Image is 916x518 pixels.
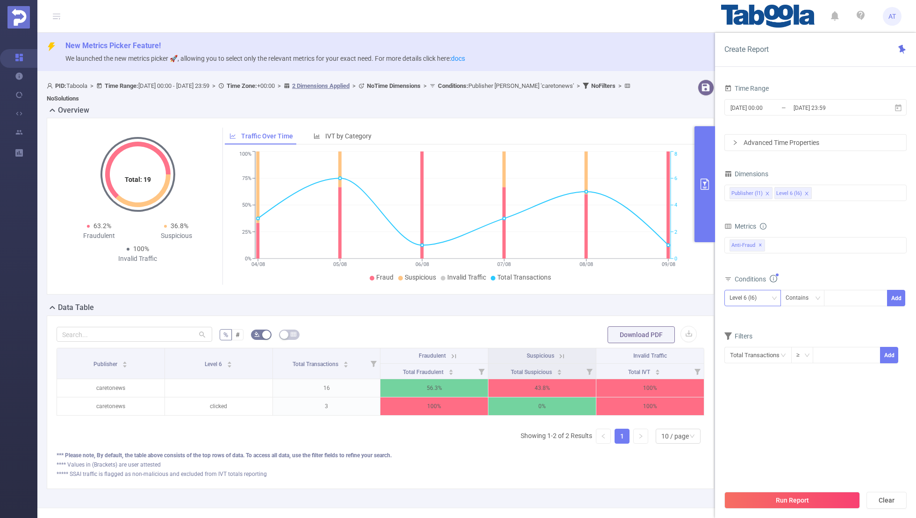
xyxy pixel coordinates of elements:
[488,379,596,397] p: 43.8%
[674,229,677,235] tspan: 2
[774,187,812,199] li: Level 6 (l6)
[254,331,260,337] i: icon: bg-colors
[380,397,488,415] p: 100%
[497,273,551,281] span: Total Transactions
[275,82,284,89] span: >
[273,379,380,397] p: 16
[725,135,906,151] div: icon: rightAdvanced Time Properties
[596,397,704,415] p: 100%
[205,361,223,367] span: Level 6
[93,361,119,367] span: Publisher
[638,433,644,439] i: icon: right
[65,41,161,50] span: New Metrics Picker Feature!
[674,202,677,209] tspan: 4
[579,261,593,267] tspan: 08/08
[229,133,236,139] i: icon: line-chart
[724,223,756,230] span: Metrics
[242,175,251,181] tspan: 75%
[227,364,232,367] i: icon: caret-down
[786,290,815,306] div: Contains
[804,191,809,197] i: icon: close
[880,347,898,363] button: Add
[691,364,704,379] i: Filter menu
[376,273,394,281] span: Fraud
[58,105,89,116] h2: Overview
[58,302,94,313] h2: Data Table
[804,353,810,359] i: icon: down
[47,42,56,51] i: icon: thunderbolt
[628,369,651,375] span: Total IVT
[165,397,272,415] p: clicked
[866,492,907,509] button: Clear
[735,275,777,283] span: Conditions
[451,55,465,62] a: docs
[60,231,138,241] div: Fraudulent
[367,348,380,379] i: Filter menu
[438,82,468,89] b: Conditions :
[730,290,763,306] div: Level 6 (l6)
[242,229,251,235] tspan: 25%
[122,360,128,366] div: Sort
[759,240,762,251] span: ✕
[497,261,511,267] tspan: 07/08
[55,82,66,89] b: PID:
[57,379,165,397] p: caretonews
[661,429,689,443] div: 10 / page
[732,140,738,145] i: icon: right
[343,360,349,366] div: Sort
[47,95,79,102] b: No Solutions
[674,151,677,158] tspan: 8
[138,231,215,241] div: Suspicious
[874,350,877,353] i: icon: up
[223,331,228,338] span: %
[730,187,773,199] li: Publisher (l1)
[674,175,677,181] tspan: 6
[449,371,454,374] i: icon: caret-down
[122,360,128,363] i: icon: caret-up
[57,397,165,415] p: caretonews
[674,256,677,262] tspan: 0
[796,347,806,363] div: ≥
[615,429,629,443] a: 1
[730,101,805,114] input: Start date
[57,327,212,342] input: Search...
[776,187,802,200] div: Level 6 (l6)
[438,82,574,89] span: Publisher [PERSON_NAME] 'caretonews'
[57,470,704,478] div: ***** SSAI traffic is flagged as non-malicious and excluded from IVT totals reporting
[122,364,128,367] i: icon: caret-down
[655,371,660,374] i: icon: caret-down
[888,7,896,26] span: AT
[661,261,675,267] tspan: 09/08
[241,132,293,140] span: Traffic Over Time
[47,82,633,102] span: Taboola [DATE] 00:00 - [DATE] 23:59 +00:00
[125,176,151,183] tspan: Total: 19
[343,364,348,367] i: icon: caret-down
[380,379,488,397] p: 56.3%
[227,82,257,89] b: Time Zone:
[475,364,488,379] i: Filter menu
[99,254,177,264] div: Invalid Traffic
[557,371,562,374] i: icon: caret-down
[314,133,320,139] i: icon: bar-chart
[591,82,615,89] b: No Filters
[209,82,218,89] span: >
[57,460,704,469] div: **** Values in (Brackets) are user attested
[615,429,630,444] li: 1
[449,368,454,371] i: icon: caret-up
[421,82,429,89] span: >
[87,82,96,89] span: >
[583,364,596,379] i: Filter menu
[291,331,296,337] i: icon: table
[760,223,766,230] i: icon: info-circle
[765,191,770,197] i: icon: close
[242,202,251,209] tspan: 50%
[633,353,667,359] span: Invalid Traffic
[772,295,777,302] i: icon: down
[7,6,30,29] img: Protected Media
[292,82,350,89] u: 2 Dimensions Applied
[447,273,486,281] span: Invalid Traffic
[770,275,777,282] i: icon: info-circle
[171,222,188,230] span: 36.8%
[815,295,821,302] i: icon: down
[724,85,769,92] span: Time Range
